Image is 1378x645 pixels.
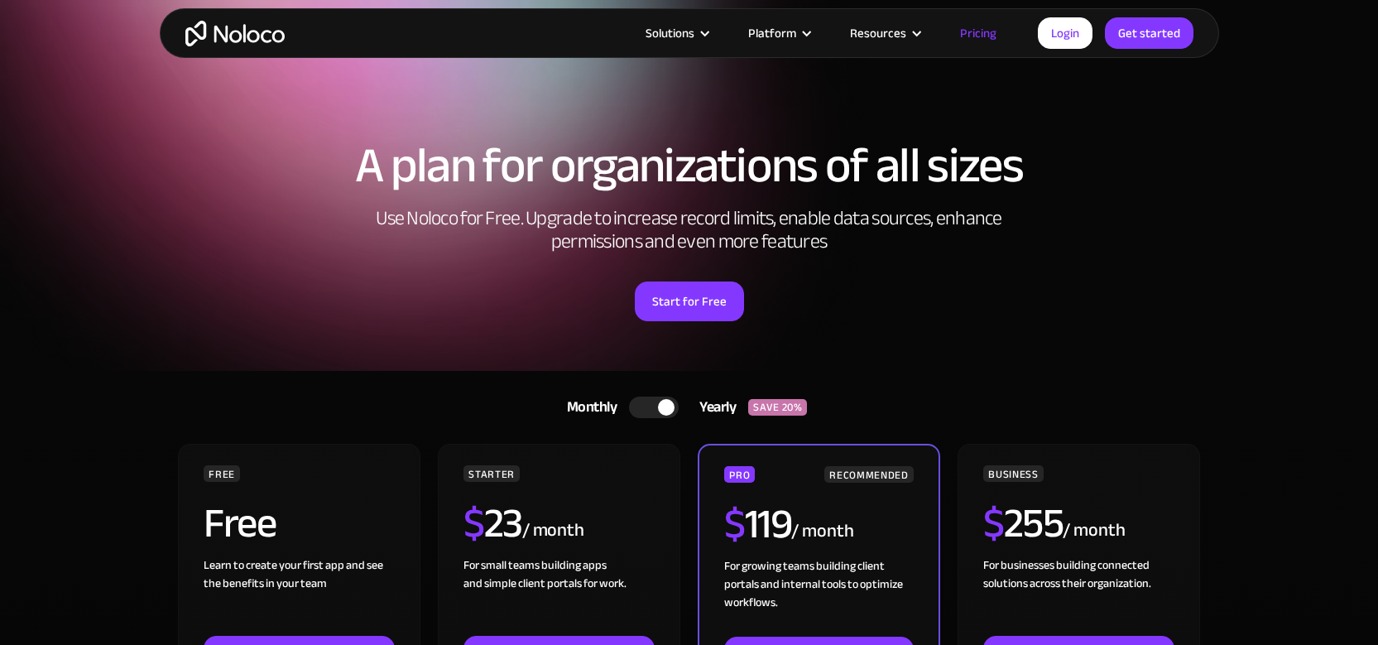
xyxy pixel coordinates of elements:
[724,503,791,545] h2: 119
[646,22,694,44] div: Solutions
[679,395,748,420] div: Yearly
[546,395,630,420] div: Monthly
[829,22,939,44] div: Resources
[463,503,522,544] h2: 23
[204,503,276,544] h2: Free
[1038,17,1092,49] a: Login
[185,21,285,46] a: home
[748,399,807,416] div: SAVE 20%
[463,556,654,636] div: For small teams building apps and simple client portals for work. ‍
[635,282,744,321] a: Start for Free
[748,22,796,44] div: Platform
[983,465,1043,482] div: BUSINESS
[463,484,484,562] span: $
[850,22,906,44] div: Resources
[791,518,853,545] div: / month
[983,503,1063,544] h2: 255
[983,556,1174,636] div: For businesses building connected solutions across their organization. ‍
[724,557,913,637] div: For growing teams building client portals and internal tools to optimize workflows.
[463,465,519,482] div: STARTER
[204,556,394,636] div: Learn to create your first app and see the benefits in your team ‍
[1063,517,1125,544] div: / month
[824,466,913,483] div: RECOMMENDED
[724,485,745,563] span: $
[983,484,1004,562] span: $
[176,141,1203,190] h1: A plan for organizations of all sizes
[939,22,1017,44] a: Pricing
[724,466,755,483] div: PRO
[727,22,829,44] div: Platform
[522,517,584,544] div: / month
[204,465,240,482] div: FREE
[1105,17,1193,49] a: Get started
[358,207,1020,253] h2: Use Noloco for Free. Upgrade to increase record limits, enable data sources, enhance permissions ...
[625,22,727,44] div: Solutions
